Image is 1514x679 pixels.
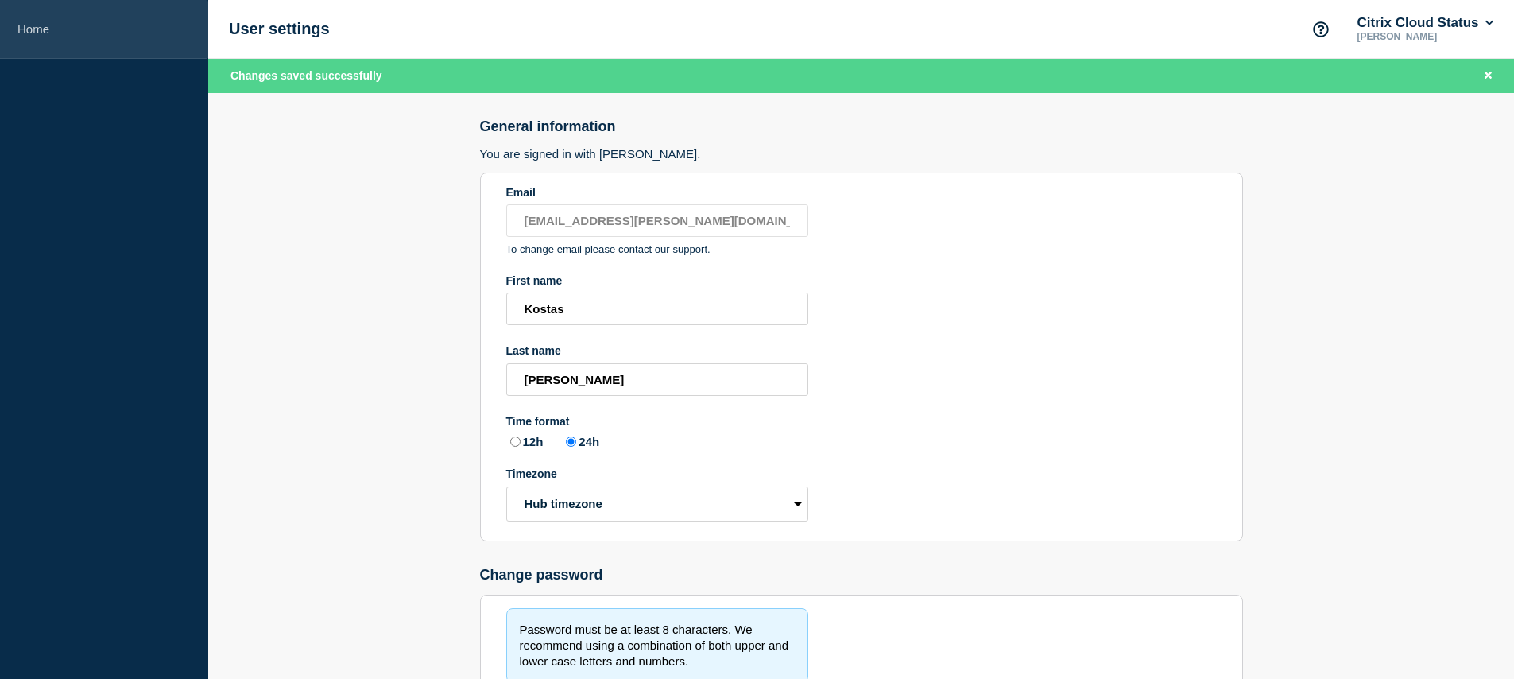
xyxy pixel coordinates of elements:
div: Timezone [506,468,808,480]
h3: You are signed in with [PERSON_NAME]. [480,147,1243,161]
span: Changes saved successfully [230,69,382,82]
button: Support [1304,13,1338,46]
input: Email [506,204,808,237]
div: Time format [506,415,808,428]
p: To change email please contact our support. [506,243,808,255]
div: Last name [506,344,808,357]
h2: Change password [480,567,1243,584]
label: 12h [506,433,544,448]
button: Close banner [1478,67,1498,85]
input: First name [506,293,808,325]
div: First name [506,274,808,287]
h1: User settings [229,20,330,38]
p: [PERSON_NAME] [1353,31,1497,42]
label: 24h [562,433,599,448]
input: Last name [506,363,808,396]
button: Citrix Cloud Status [1353,15,1497,31]
h2: General information [480,118,1243,135]
div: Email [506,186,808,199]
input: 24h [566,436,576,447]
input: 12h [510,436,521,447]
